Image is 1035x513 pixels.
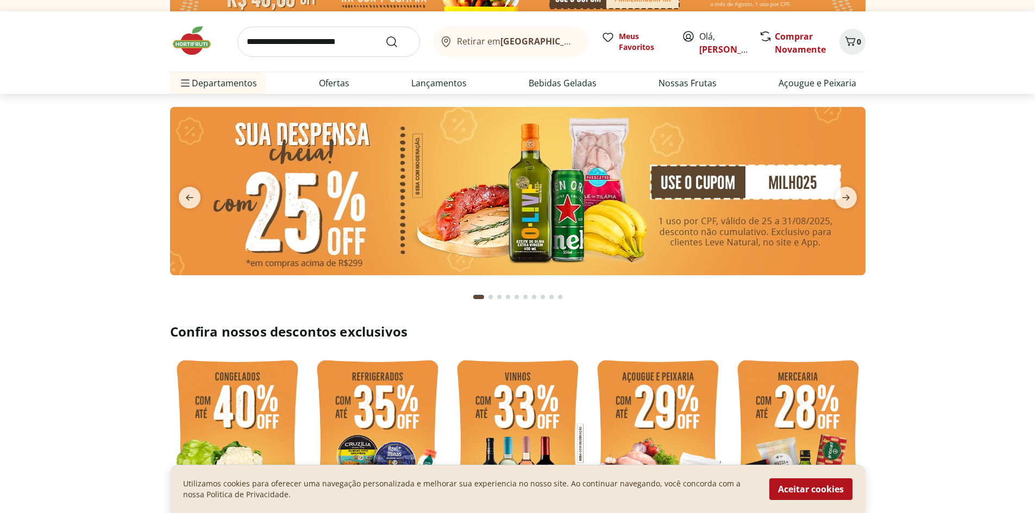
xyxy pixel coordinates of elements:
[779,77,856,90] a: Açougue e Peixaria
[500,35,683,47] b: [GEOGRAPHIC_DATA]/[GEOGRAPHIC_DATA]
[839,29,865,55] button: Carrinho
[457,36,577,46] span: Retirar em
[601,31,669,53] a: Meus Favoritos
[512,284,521,310] button: Go to page 5 from fs-carousel
[179,70,257,96] span: Departamentos
[170,187,209,208] button: previous
[547,284,556,310] button: Go to page 9 from fs-carousel
[826,187,865,208] button: next
[433,27,588,57] button: Retirar em[GEOGRAPHIC_DATA]/[GEOGRAPHIC_DATA]
[486,284,495,310] button: Go to page 2 from fs-carousel
[775,30,826,55] a: Comprar Novamente
[170,107,865,275] img: cupom
[170,323,865,340] h2: Confira nossos descontos exclusivos
[658,77,717,90] a: Nossas Frutas
[529,77,597,90] a: Bebidas Geladas
[319,77,349,90] a: Ofertas
[170,24,224,57] img: Hortifruti
[556,284,564,310] button: Go to page 10 from fs-carousel
[521,284,530,310] button: Go to page 6 from fs-carousel
[495,284,504,310] button: Go to page 3 from fs-carousel
[504,284,512,310] button: Go to page 4 from fs-carousel
[411,77,467,90] a: Lançamentos
[530,284,538,310] button: Go to page 7 from fs-carousel
[699,30,748,56] span: Olá,
[538,284,547,310] button: Go to page 8 from fs-carousel
[619,31,669,53] span: Meus Favoritos
[699,43,770,55] a: [PERSON_NAME]
[769,478,852,500] button: Aceitar cookies
[237,27,420,57] input: search
[385,35,411,48] button: Submit Search
[179,70,192,96] button: Menu
[183,478,756,500] p: Utilizamos cookies para oferecer uma navegação personalizada e melhorar sua experiencia no nosso ...
[857,36,861,47] span: 0
[471,284,486,310] button: Current page from fs-carousel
